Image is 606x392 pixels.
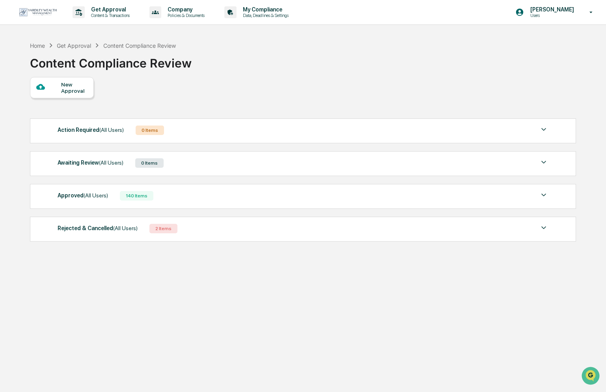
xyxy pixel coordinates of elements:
[27,60,129,68] div: Start new chat
[581,366,602,387] iframe: Open customer support
[85,13,134,18] p: Content & Transactions
[84,192,108,199] span: (All Users)
[16,99,51,107] span: Preclearance
[113,225,138,231] span: (All Users)
[8,17,144,29] p: How can we help?
[237,6,293,13] p: My Compliance
[237,13,293,18] p: Data, Deadlines & Settings
[21,36,130,44] input: Clear
[161,6,209,13] p: Company
[30,42,45,49] div: Home
[65,99,98,107] span: Attestations
[58,125,124,135] div: Action Required
[5,96,54,111] a: 🖐️Preclearance
[524,6,578,13] p: [PERSON_NAME]
[149,224,177,233] div: 2 Items
[539,158,548,167] img: caret
[61,81,88,94] div: New Approval
[30,50,192,70] div: Content Compliance Review
[85,6,134,13] p: Get Approval
[99,127,124,133] span: (All Users)
[57,100,63,107] div: 🗄️
[27,68,100,75] div: We're available if you need us!
[5,111,53,126] a: 🔎Data Lookup
[524,13,578,18] p: Users
[16,114,50,122] span: Data Lookup
[8,60,22,75] img: 1746055101610-c473b297-6a78-478c-a979-82029cc54cd1
[99,159,123,166] span: (All Users)
[539,223,548,233] img: caret
[78,134,95,140] span: Pylon
[103,42,176,49] div: Content Compliance Review
[161,13,209,18] p: Policies & Documents
[539,125,548,134] img: caret
[136,126,164,135] div: 0 Items
[54,96,101,111] a: 🗄️Attestations
[8,100,14,107] div: 🖐️
[134,63,144,72] button: Start new chat
[57,42,91,49] div: Get Approval
[58,158,123,168] div: Awaiting Review
[19,8,57,17] img: logo
[58,190,108,201] div: Approved
[135,158,164,168] div: 0 Items
[120,191,153,201] div: 140 Items
[539,190,548,200] img: caret
[8,115,14,122] div: 🔎
[56,133,95,140] a: Powered byPylon
[58,223,138,233] div: Rejected & Cancelled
